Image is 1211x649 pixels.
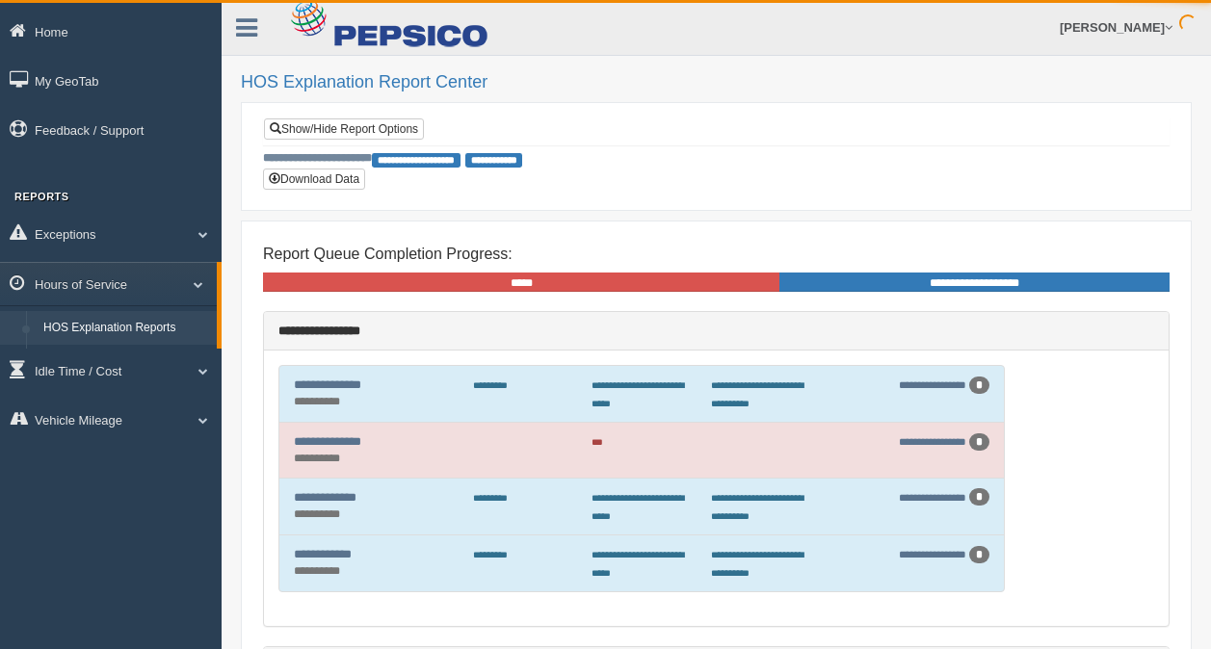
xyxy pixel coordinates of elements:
a: HOS Explanation Reports [35,311,217,346]
a: Show/Hide Report Options [264,118,424,140]
a: HOS Violation Audit Reports [35,345,217,379]
h2: HOS Explanation Report Center [241,73,1192,92]
h4: Report Queue Completion Progress: [263,246,1170,263]
button: Download Data [263,169,365,190]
